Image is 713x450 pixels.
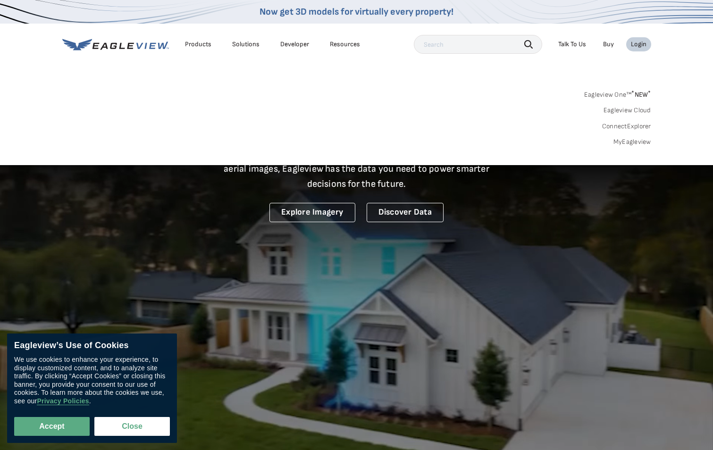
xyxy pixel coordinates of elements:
[14,417,90,436] button: Accept
[603,40,614,49] a: Buy
[631,91,651,99] span: NEW
[14,356,170,405] div: We use cookies to enhance your experience, to display customized content, and to analyze site tra...
[94,417,170,436] button: Close
[414,35,542,54] input: Search
[269,203,355,222] a: Explore Imagery
[613,138,651,146] a: MyEagleview
[37,397,89,405] a: Privacy Policies
[631,40,646,49] div: Login
[280,40,309,49] a: Developer
[212,146,501,192] p: A new era starts here. Built on more than 3.5 billion high-resolution aerial images, Eagleview ha...
[604,106,651,115] a: Eagleview Cloud
[185,40,211,49] div: Products
[602,122,651,131] a: ConnectExplorer
[330,40,360,49] div: Resources
[558,40,586,49] div: Talk To Us
[260,6,453,17] a: Now get 3D models for virtually every property!
[584,88,651,99] a: Eagleview One™*NEW*
[14,341,170,351] div: Eagleview’s Use of Cookies
[367,203,444,222] a: Discover Data
[232,40,260,49] div: Solutions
